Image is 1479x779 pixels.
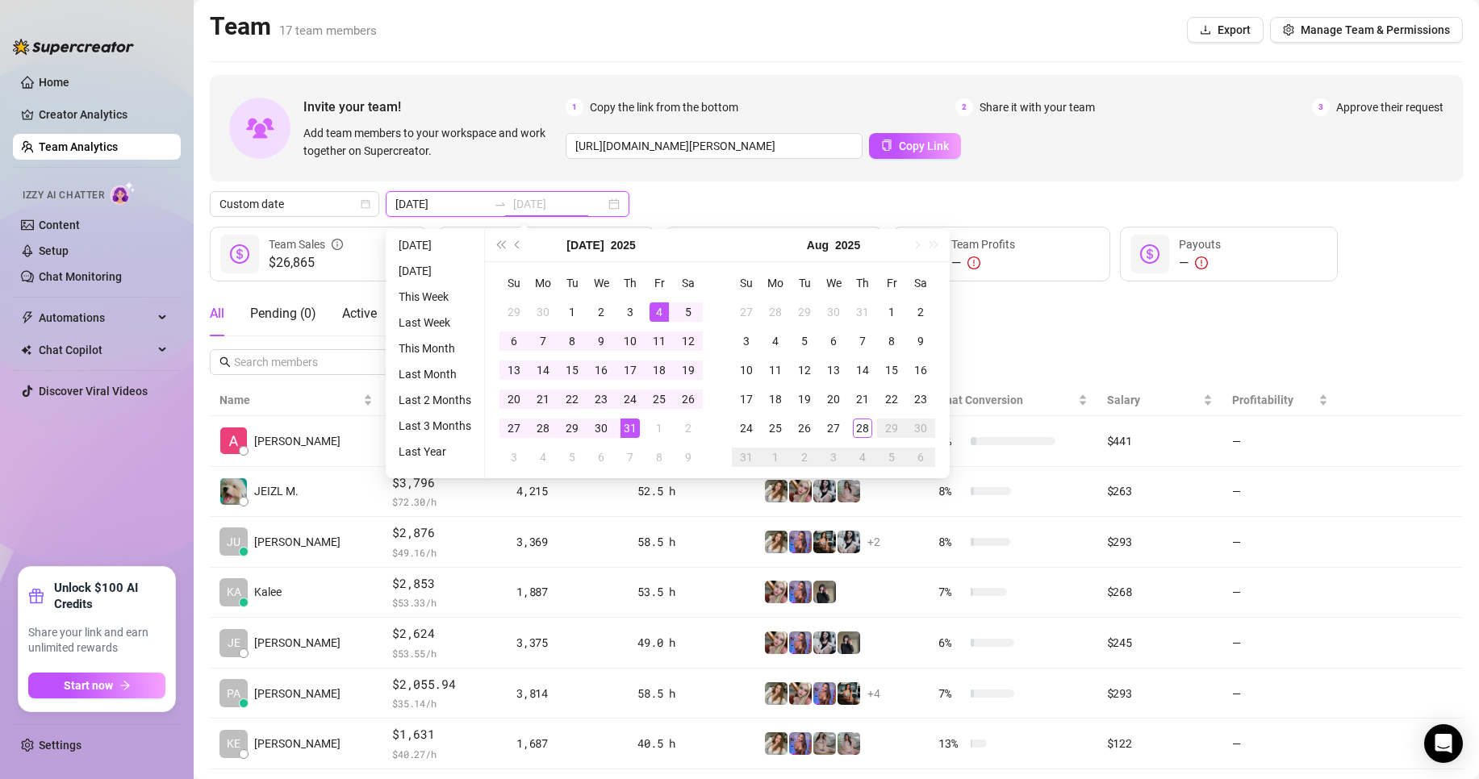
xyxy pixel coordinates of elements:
div: $263 [1107,482,1213,500]
td: 2025-07-08 [558,327,587,356]
img: Paige [765,531,788,553]
div: 3 [824,448,843,467]
td: 2025-08-01 [645,414,674,443]
span: Team Profits [951,238,1015,251]
div: 31 [737,448,756,467]
input: End date [513,195,605,213]
div: 13 [824,360,843,380]
h2: Team [210,11,377,42]
span: Name [219,391,360,409]
td: 2025-07-31 [616,414,645,443]
button: Export [1187,17,1264,43]
span: Add team members to your workspace and work together on Supercreator. [303,124,559,160]
li: Last 2 Months [392,390,478,410]
td: 2025-08-03 [732,327,761,356]
div: 22 [882,389,901,409]
div: 1 [882,302,901,322]
div: 28 [533,419,553,438]
li: Last 3 Months [392,416,478,435]
span: thunderbolt [21,311,34,324]
span: Share it with your team [980,98,1095,116]
td: 2025-08-05 [558,443,587,472]
div: 52.5 h [637,482,744,500]
td: 2025-07-14 [529,356,558,385]
div: 30 [591,419,611,438]
td: 2025-07-13 [499,356,529,385]
div: 19 [679,360,698,380]
img: Ava [789,732,812,755]
div: 20 [824,389,843,409]
span: Approve their request [1336,98,1443,116]
td: 2025-08-15 [877,356,906,385]
img: Daisy [838,480,860,502]
div: 10 [620,331,640,351]
td: 2025-08-31 [732,443,761,472]
div: 21 [853,389,872,409]
td: 2025-07-15 [558,356,587,385]
td: 2025-06-29 [499,298,529,327]
img: Ava [789,581,812,603]
td: — [1222,517,1338,568]
td: 2025-08-11 [761,356,790,385]
img: Chat Copilot [21,344,31,356]
div: Team Sales [269,235,343,253]
div: 8 [650,448,669,467]
div: 13 [504,360,524,380]
td: 2025-06-30 [529,298,558,327]
span: Profitability [1232,394,1293,406]
div: 17 [737,389,756,409]
td: 2025-08-12 [790,356,819,385]
div: — [1179,253,1221,273]
img: Alexicon Ortiag… [220,427,247,454]
td: 2025-08-18 [761,385,790,414]
button: Start nowarrow-right [28,673,165,698]
span: calendar [361,199,370,209]
td: 2025-09-03 [819,443,848,472]
td: 2025-07-06 [499,327,529,356]
img: Anna [789,682,812,705]
td: 2025-07-30 [587,414,616,443]
div: 21 [533,389,553,409]
span: $ 72.30 /h [392,494,497,510]
a: Chat Monitoring [39,270,122,283]
th: Th [848,269,877,298]
div: 31 [853,302,872,322]
td: 2025-07-28 [529,414,558,443]
div: 28 [766,302,785,322]
li: Last Week [392,313,478,332]
a: Discover Viral Videos [39,385,148,398]
th: Fr [645,269,674,298]
td: 2025-07-10 [616,327,645,356]
img: Ava [813,531,836,553]
span: Custom date [219,192,370,216]
button: Choose a year [835,229,860,261]
span: download [1200,24,1211,35]
div: 23 [591,389,611,409]
td: 2025-07-16 [587,356,616,385]
button: Last year (Control + left) [491,229,509,261]
td: 2025-08-02 [674,414,703,443]
a: Setup [39,244,69,257]
span: 2 [955,98,973,116]
div: 11 [650,331,669,351]
div: 12 [795,360,814,380]
div: 12 [679,331,698,351]
th: Su [732,269,761,298]
td: 2025-07-18 [645,356,674,385]
td: 2025-08-14 [848,356,877,385]
img: Anna [765,631,788,654]
div: Open Intercom Messenger [1424,724,1463,763]
span: JEIZL M. [254,482,299,500]
div: 23 [911,389,930,409]
img: Anna [813,581,836,603]
img: Sadie [813,631,836,654]
td: 2025-08-04 [529,443,558,472]
div: 15 [562,360,582,380]
td: 2025-07-04 [645,298,674,327]
img: Ava [813,682,836,705]
div: 27 [737,302,756,322]
span: $26,865 [269,253,343,273]
div: 10 [737,360,756,380]
span: Salary [1107,394,1140,406]
td: 2025-09-06 [906,443,935,472]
